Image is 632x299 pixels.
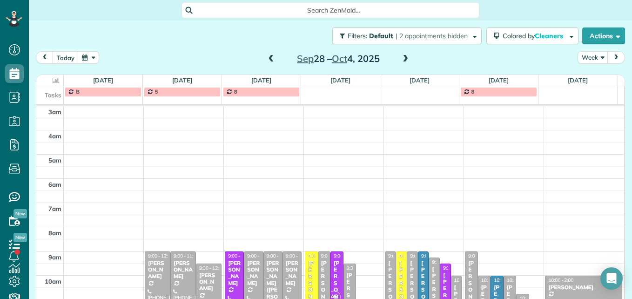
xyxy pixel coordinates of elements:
span: 9:00 - 11:15 [334,253,359,259]
span: 9:00 - 3:15 [308,253,330,259]
span: New [13,209,27,218]
button: Filters: Default | 2 appointments hidden [332,27,482,44]
span: 9:00 - 1:15 [410,253,432,259]
button: Actions [582,27,625,44]
h2: 28 – 4, 2025 [280,54,397,64]
span: 5am [48,156,61,164]
span: 7am [48,205,61,212]
div: [PERSON_NAME] [247,260,260,287]
span: Cleaners [535,32,565,40]
div: [PERSON_NAME] [228,260,241,287]
a: [DATE] [172,76,192,84]
div: [PERSON_NAME] [199,272,219,292]
span: 9:00 - 2:30 [399,253,422,259]
a: [DATE] [568,76,588,84]
span: 10:00 - 1:00 [454,277,479,283]
span: 8 [471,88,475,95]
span: 9:00 - 11:30 [286,253,311,259]
span: Default [369,32,394,40]
a: Filters: Default | 2 appointments hidden [328,27,482,44]
span: Sep [297,53,314,64]
div: Open Intercom Messenger [600,267,623,290]
span: 9:15 - 12:45 [432,259,457,265]
a: [DATE] [330,76,350,84]
a: [DATE] [410,76,430,84]
span: 10:00 - 2:00 [548,277,573,283]
span: 9:00 - 11:15 [468,253,493,259]
span: 5 [155,88,158,95]
span: 8 [234,88,237,95]
span: 9:00 - 12:00 [148,253,173,259]
a: [DATE] [93,76,113,84]
div: [PERSON_NAME] [148,260,168,280]
span: Oct [332,53,347,64]
div: [PERSON_NAME] [285,260,299,287]
span: 4am [48,132,61,140]
span: 9am [48,253,61,261]
span: 9:30 - 12:30 [199,265,224,271]
span: 6am [48,181,61,188]
span: 9:00 - 1:00 [321,253,343,259]
button: Week [578,51,608,64]
span: 9:00 - 11:45 [247,253,272,259]
div: [PERSON_NAME] [173,260,193,280]
span: 9:00 - 1:00 [421,253,444,259]
span: 9:30 - 12:30 [443,265,468,271]
button: next [607,51,625,64]
div: [PERSON_NAME] [548,284,619,291]
span: 9:30 - 12:30 [347,265,372,271]
span: 9:00 - 3:30 [388,253,410,259]
span: 10am [45,278,61,285]
span: 9:00 - 12:15 [228,253,253,259]
a: [DATE] [489,76,509,84]
span: 10:00 - 1:00 [494,277,519,283]
span: 3am [48,108,61,116]
button: prev [36,51,54,64]
span: 8am [48,229,61,237]
span: Filters: [348,32,367,40]
span: | 2 appointments hidden [396,32,468,40]
span: 9:00 - 11:15 [174,253,199,259]
span: 10:00 - 3:00 [481,277,506,283]
a: [DATE] [251,76,271,84]
span: New [13,233,27,242]
span: 9:00 - 11:30 [267,253,292,259]
span: Colored by [503,32,566,40]
button: today [53,51,79,64]
button: Colored byCleaners [486,27,578,44]
span: 10:00 - 1:00 [507,277,532,283]
span: B [76,88,80,95]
